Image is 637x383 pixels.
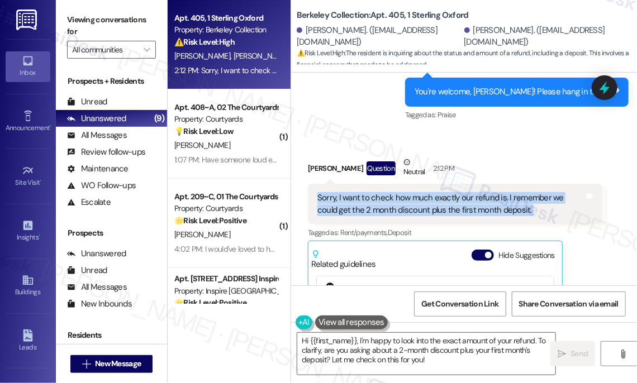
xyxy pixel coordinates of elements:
[340,228,388,237] span: Rent/payments ,
[174,65,622,75] div: 2:12 PM: Sorry, I want to check how much exactly our refund is. I remember we could get the 2 mon...
[297,25,462,49] div: [PERSON_NAME]. ([EMAIL_ADDRESS][DOMAIN_NAME])
[67,281,127,293] div: All Messages
[174,203,278,214] div: Property: Courtyards
[67,146,145,158] div: Review follow-ups
[82,360,91,368] i: 
[56,329,167,341] div: Residents
[67,265,107,276] div: Unread
[415,86,611,98] div: You're welcome, [PERSON_NAME]! Please hang in there.
[67,298,132,310] div: New Inbounds
[144,45,150,54] i: 
[297,47,637,71] span: : The resident is inquiring about the status and amount of a refund, including a deposit. This in...
[6,51,50,82] a: Inbox
[367,161,396,175] div: Question
[40,177,42,185] span: •
[174,229,230,240] span: [PERSON_NAME]
[16,9,39,30] img: ResiDesk Logo
[72,41,138,59] input: All communities
[174,244,605,254] div: 4:02 PM: I would've loved to have been able to move in a bit earlier to have more time to adjust....
[6,271,50,301] a: Buildings
[50,122,51,130] span: •
[174,216,246,226] strong: 🌟 Risk Level: Positive
[405,107,629,123] div: Tagged as:
[311,250,376,270] div: Related guidelines
[550,341,595,366] button: Send
[512,291,626,317] button: Share Conversation via email
[6,161,50,191] a: Site Visit •
[571,348,588,360] span: Send
[308,224,602,241] div: Tagged as:
[67,180,136,191] div: WO Follow-ups
[174,155,362,165] div: 1:07 PM: Have someone loud enough to help direct traffic?
[151,110,167,127] div: (9)
[174,24,278,36] div: Property: Berkeley Collection
[67,130,127,141] div: All Messages
[388,228,411,237] span: Deposit
[558,350,566,358] i: 
[421,298,498,310] span: Get Conversation Link
[56,75,167,87] div: Prospects + Residents
[308,156,602,184] div: [PERSON_NAME]
[67,11,156,41] label: Viewing conversations for
[6,326,50,356] a: Leads
[464,25,629,49] div: [PERSON_NAME]. ([EMAIL_ADDRESS][DOMAIN_NAME])
[67,248,126,260] div: Unanswered
[56,227,167,239] div: Prospects
[297,333,555,375] textarea: Hi {{first_name}}, I'm happy to look into the exact amount of your refund. To clarify, are you as...
[401,156,427,180] div: Neutral
[174,273,278,285] div: Apt. [STREET_ADDRESS] Inspire Homes [GEOGRAPHIC_DATA]
[414,291,506,317] button: Get Conversation Link
[6,216,50,246] a: Insights •
[174,113,278,125] div: Property: Courtyards
[619,350,628,358] i: 
[174,51,234,61] span: [PERSON_NAME]
[317,192,584,216] div: Sorry, I want to check how much exactly our refund is. I remember we could get the 2 month discou...
[498,250,555,261] label: Hide Suggestions
[67,197,111,208] div: Escalate
[174,298,246,308] strong: 🌟 Risk Level: Positive
[234,51,289,61] span: [PERSON_NAME]
[174,12,278,24] div: Apt. 405, 1 Sterling Oxford
[438,110,456,119] span: Praise
[519,298,619,310] span: Share Conversation via email
[297,9,469,21] b: Berkeley Collection: Apt. 405, 1 Sterling Oxford
[325,283,545,316] div: TDC Management - Berkeley Collection: Monthly parking fee is $230.
[67,96,107,108] div: Unread
[174,126,234,136] strong: 💡 Risk Level: Low
[67,163,129,175] div: Maintenance
[39,232,40,240] span: •
[174,140,230,150] span: [PERSON_NAME]
[70,355,153,373] button: New Message
[95,358,141,370] span: New Message
[174,285,278,297] div: Property: Inspire [GEOGRAPHIC_DATA]
[430,162,454,174] div: 2:12 PM
[174,37,235,47] strong: ⚠️ Risk Level: High
[174,102,278,113] div: Apt. 408~A, 02 The Courtyards Apartments
[297,49,345,58] strong: ⚠️ Risk Level: High
[67,113,126,125] div: Unanswered
[174,191,278,203] div: Apt. 209~C, 01 The Courtyards Apartments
